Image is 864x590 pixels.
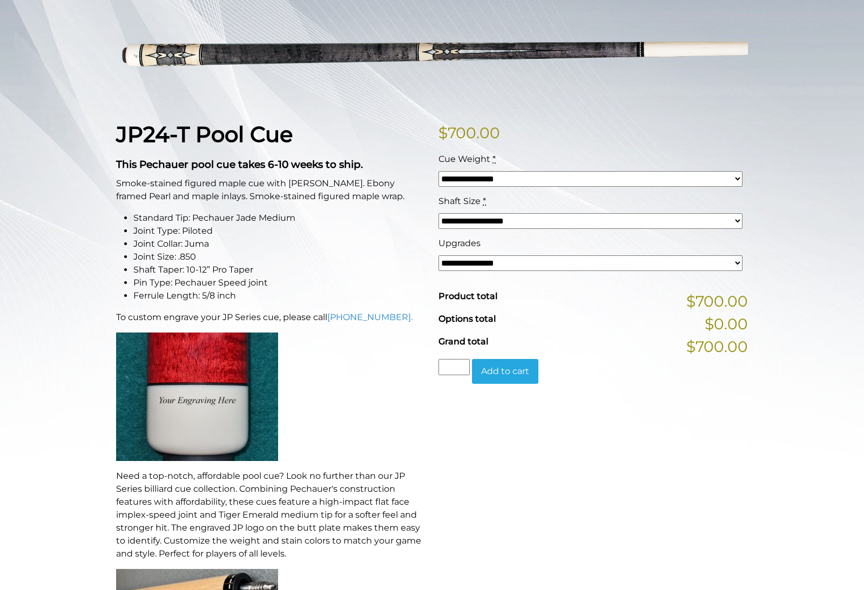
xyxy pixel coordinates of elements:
a: [PHONE_NUMBER]. [327,312,413,322]
li: Shaft Taper: 10-12” Pro Taper [133,263,426,276]
li: Pin Type: Pechauer Speed joint [133,276,426,289]
p: Need a top-notch, affordable pool cue? Look no further than our JP Series billiard cue collection... [116,470,426,560]
input: Product quantity [438,359,470,375]
bdi: 700.00 [438,124,500,142]
span: Cue Weight [438,154,490,164]
span: Grand total [438,336,488,347]
span: $700.00 [686,335,748,358]
abbr: required [483,196,486,206]
li: Standard Tip: Pechauer Jade Medium [133,212,426,225]
span: Options total [438,314,496,324]
abbr: required [492,154,496,164]
span: Shaft Size [438,196,481,206]
li: Joint Type: Piloted [133,225,426,238]
p: Smoke-stained figured maple cue with [PERSON_NAME]. Ebony framed Pearl and maple inlays. Smoke-st... [116,177,426,203]
img: An image of a cue butt with the words "YOUR ENGRAVING HERE". [116,333,278,461]
span: $0.00 [705,313,748,335]
strong: JP24-T Pool Cue [116,121,293,147]
span: Upgrades [438,238,481,248]
li: Joint Size: .850 [133,250,426,263]
span: Product total [438,291,497,301]
button: Add to cart [472,359,538,384]
li: Joint Collar: Juma [133,238,426,250]
span: $ [438,124,448,142]
strong: This Pechauer pool cue takes 6-10 weeks to ship. [116,158,363,171]
li: Ferrule Length: 5/8 inch [133,289,426,302]
p: To custom engrave your JP Series cue, please call [116,311,426,324]
span: $700.00 [686,290,748,313]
